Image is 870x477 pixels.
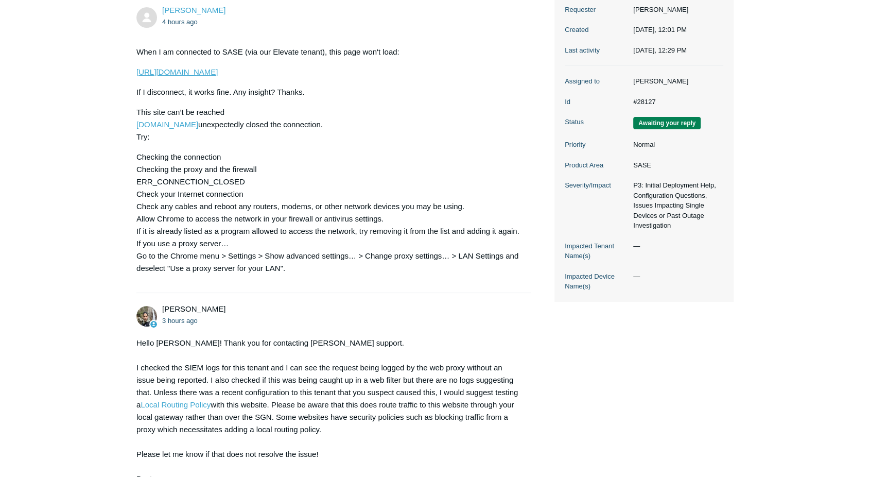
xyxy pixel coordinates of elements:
dd: #28127 [628,97,723,107]
a: [URL][DOMAIN_NAME] [136,67,218,76]
dt: Created [565,25,628,35]
dt: Requester [565,5,628,15]
dd: [PERSON_NAME] [628,76,723,87]
dd: — [628,271,723,282]
p: This site can’t be reached unexpectedly closed the connection. Try: [136,106,520,143]
span: We are waiting for you to respond [633,117,701,129]
p: If I disconnect, it works fine. Any insight? Thanks. [136,86,520,98]
a: [DOMAIN_NAME] [136,120,198,129]
dd: Normal [628,140,723,150]
dd: — [628,241,723,251]
dt: Status [565,117,628,127]
dt: Severity/Impact [565,180,628,191]
dt: Product Area [565,160,628,171]
p: Checking the connection Checking the proxy and the firewall ERR_CONNECTION_CLOSED Check your Inte... [136,151,520,275]
dd: P3: Initial Deployment Help, Configuration Questions, Issues Impacting Single Devices or Past Out... [628,180,723,231]
dd: SASE [628,160,723,171]
dt: Priority [565,140,628,150]
dt: Assigned to [565,76,628,87]
dt: Last activity [565,45,628,56]
time: 09/15/2025, 12:29 [162,317,198,325]
dt: Impacted Tenant Name(s) [565,241,628,261]
p: When I am connected to SASE (via our Elevate tenant), this page won't load: [136,46,520,58]
time: 09/15/2025, 12:29 [633,46,687,54]
dt: Impacted Device Name(s) [565,271,628,292]
span: Michael Tjader [162,304,225,313]
time: 09/15/2025, 12:01 [633,26,687,33]
dt: Id [565,97,628,107]
time: 09/15/2025, 12:01 [162,18,198,26]
a: Local Routing Policy [141,400,211,409]
a: [PERSON_NAME] [162,6,225,14]
span: Ian McBride [162,6,225,14]
dd: [PERSON_NAME] [628,5,723,15]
